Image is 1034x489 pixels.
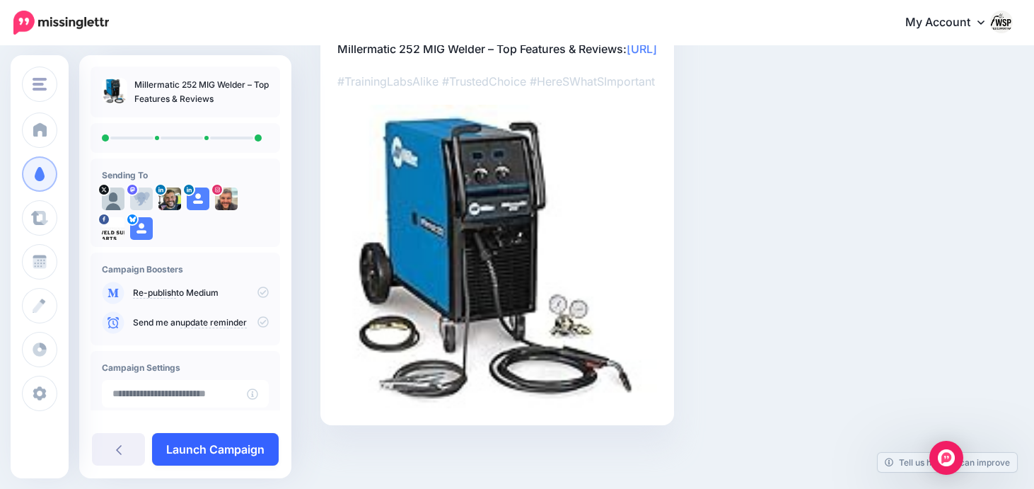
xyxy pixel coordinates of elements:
a: [URL] [627,42,657,56]
img: default_profile-88825.png [102,188,124,210]
div: Open Intercom Messenger [929,441,963,475]
a: Re-publish [133,287,176,299]
img: menu.png [33,78,47,91]
img: user_default_image.png [187,188,209,210]
img: 434367658_622242883428226_3269331335308065314_n-bsa153892.jpg [215,188,238,210]
p: #TrainingLabsAlike #TrustedChoice #HereSWhatSImportant [337,72,657,91]
a: Tell us how we can improve [878,453,1017,472]
h4: Campaign Boosters [102,264,269,275]
img: missing-88826.png [130,188,153,210]
img: Missinglettr [13,11,109,35]
p: Millermatic 252 MIG Welder – Top Features & Reviews: [337,40,657,58]
h4: Campaign Settings [102,362,269,373]
h4: Sending To [102,170,269,180]
p: Millermatic 252 MIG Welder – Top Features & Reviews [134,78,269,106]
img: 1666c9f575ebb880a85a3662db891ba9.jpg [337,105,657,408]
img: 1748492790208-88817.png [158,188,181,210]
img: d54f91b5ba1c92abee448eb20e7c4061_thumb.jpg [102,78,127,103]
a: My Account [891,6,1013,40]
img: 453186214_1576797442898986_2625883783420652788_n-bsa153891.jpg [102,217,124,240]
p: to Medium [133,287,269,299]
img: user_default_image.png [130,217,153,240]
a: update reminder [180,317,247,328]
p: Send me an [133,316,269,329]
